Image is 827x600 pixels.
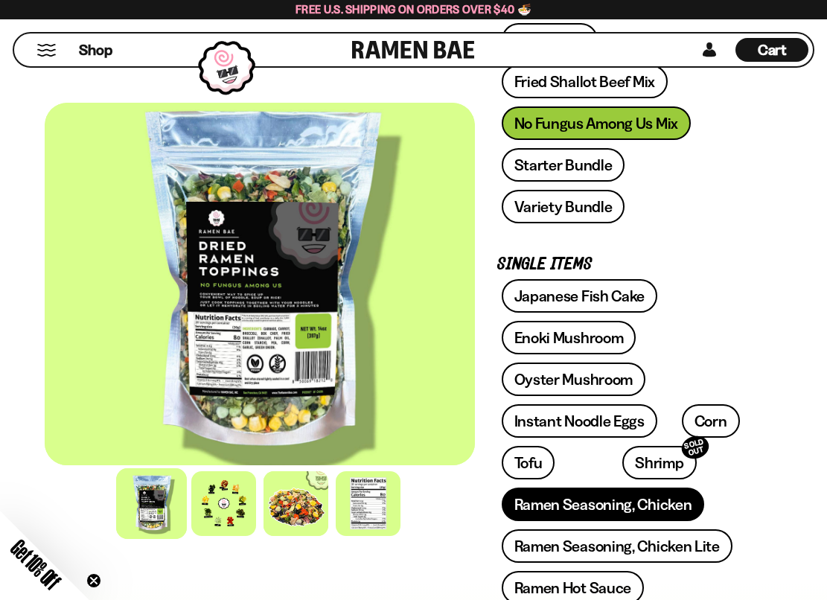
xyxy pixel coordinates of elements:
[502,529,732,563] a: Ramen Seasoning, Chicken Lite
[502,148,625,182] a: Starter Bundle
[679,433,712,462] div: SOLD OUT
[502,446,555,479] a: Tofu
[7,535,65,593] span: Get 10% Off
[502,363,646,396] a: Oyster Mushroom
[86,573,101,588] button: Close teaser
[735,33,808,66] div: Cart
[79,40,112,60] span: Shop
[502,321,636,354] a: Enoki Mushroom
[502,488,705,521] a: Ramen Seasoning, Chicken
[758,41,787,59] span: Cart
[296,2,531,16] span: Free U.S. Shipping on Orders over $40 🍜
[502,65,668,98] a: Fried Shallot Beef Mix
[497,258,760,272] p: Single Items
[502,279,658,313] a: Japanese Fish Cake
[502,404,657,438] a: Instant Noodle Eggs
[622,446,696,479] a: ShrimpSOLD OUT
[36,44,57,57] button: Mobile Menu Trigger
[79,38,112,62] a: Shop
[502,190,625,223] a: Variety Bundle
[682,404,740,438] a: Corn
